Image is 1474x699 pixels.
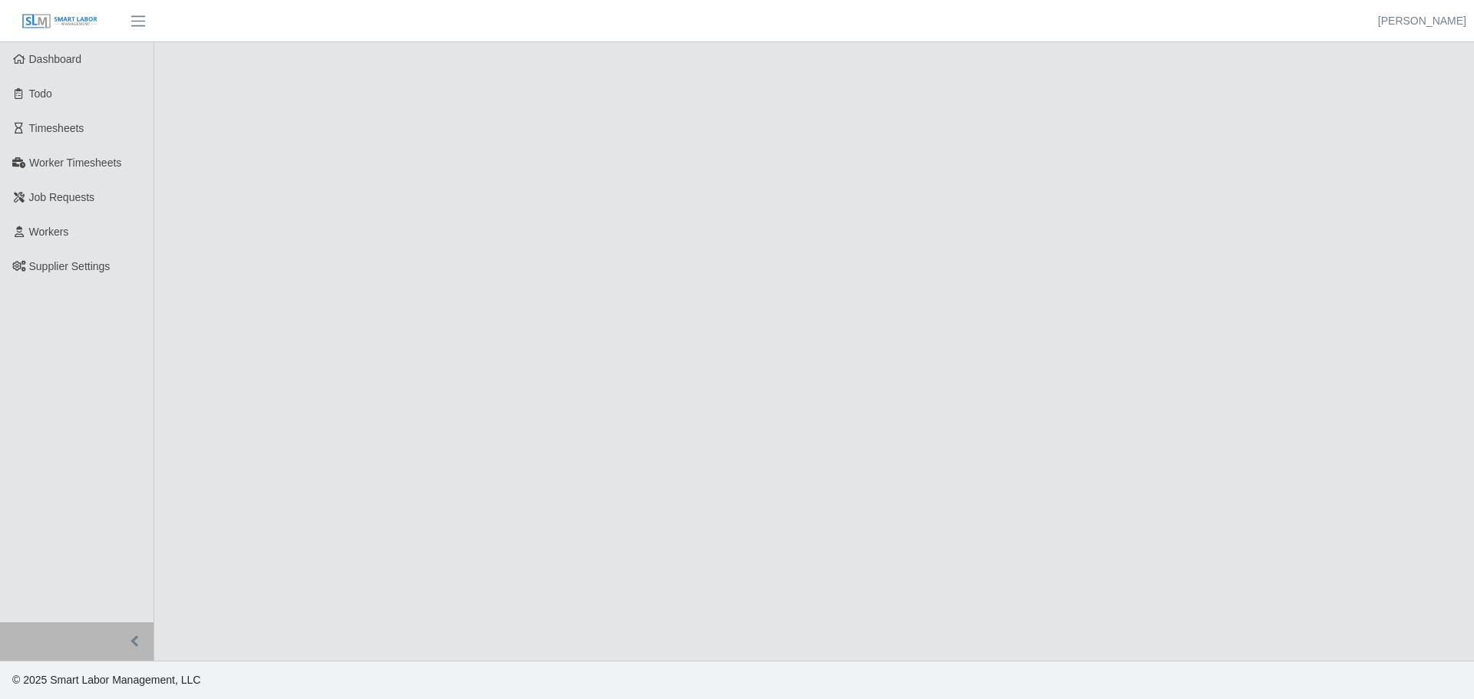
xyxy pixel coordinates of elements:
[29,53,82,65] span: Dashboard
[29,191,95,203] span: Job Requests
[29,87,52,100] span: Todo
[29,260,111,272] span: Supplier Settings
[12,674,200,686] span: © 2025 Smart Labor Management, LLC
[29,157,121,169] span: Worker Timesheets
[29,122,84,134] span: Timesheets
[21,13,98,30] img: SLM Logo
[1378,13,1466,29] a: [PERSON_NAME]
[29,226,69,238] span: Workers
